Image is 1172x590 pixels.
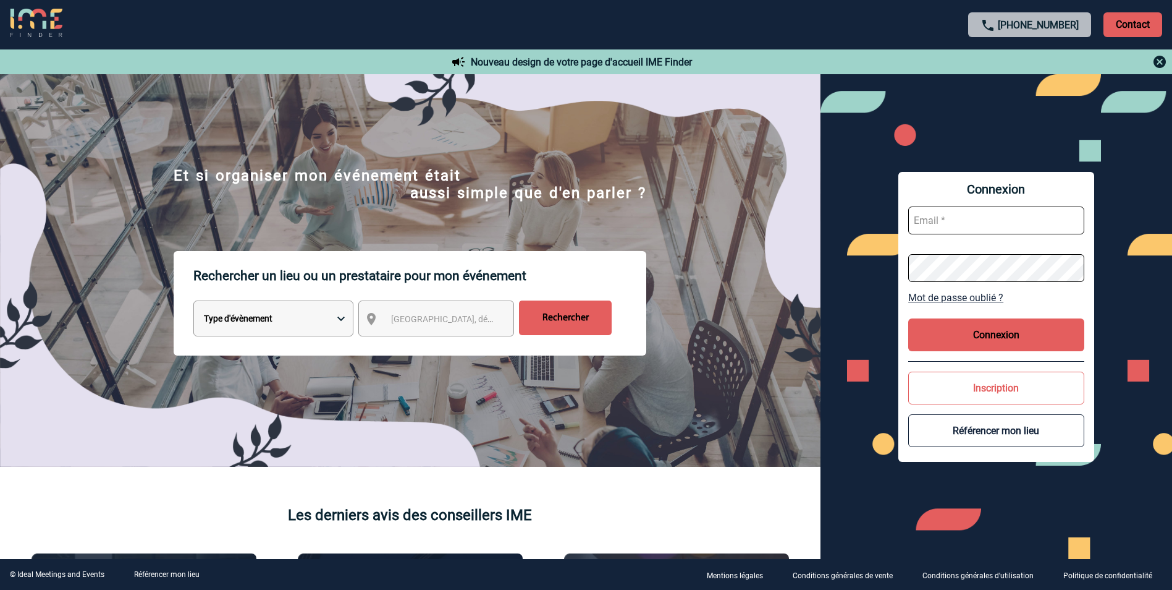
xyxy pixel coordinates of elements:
a: Mot de passe oublié ? [908,292,1084,304]
button: Connexion [908,319,1084,351]
p: Mentions légales [707,571,763,580]
p: Conditions générales de vente [793,571,893,580]
p: Rechercher un lieu ou un prestataire pour mon événement [193,251,646,301]
a: Mentions légales [697,569,783,581]
input: Email * [908,207,1084,234]
button: Inscription [908,372,1084,404]
span: Connexion [908,182,1084,197]
span: [GEOGRAPHIC_DATA], département, région... [391,314,563,324]
div: © Ideal Meetings and Events [10,570,104,579]
input: Rechercher [519,301,612,335]
a: Politique de confidentialité [1053,569,1172,581]
a: Conditions générales de vente [783,569,913,581]
a: Référencer mon lieu [134,570,200,579]
a: [PHONE_NUMBER] [998,19,1079,31]
img: call-24-px.png [980,18,995,33]
button: Référencer mon lieu [908,414,1084,447]
a: Conditions générales d'utilisation [913,569,1053,581]
p: Contact [1103,12,1162,37]
p: Politique de confidentialité [1063,571,1152,580]
p: Conditions générales d'utilisation [922,571,1034,580]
